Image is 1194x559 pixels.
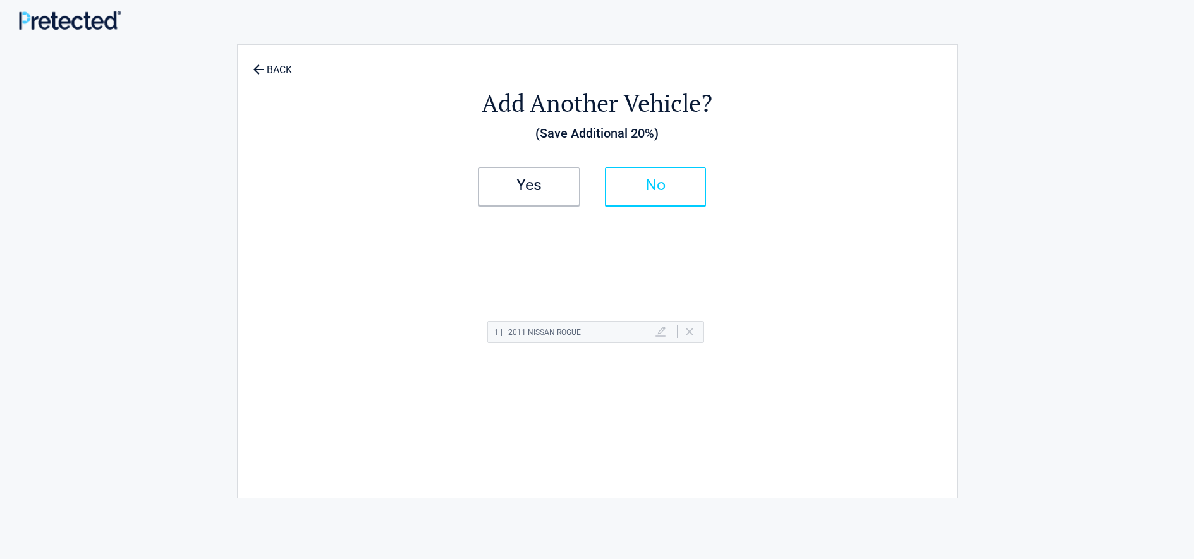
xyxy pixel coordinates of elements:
[494,328,503,337] span: 1 |
[618,181,693,189] h2: No
[250,53,295,75] a: BACK
[19,11,121,29] img: Main Logo
[494,325,581,340] h2: 2011 Nissan ROGUE
[307,123,887,144] h3: (Save Additional 20%)
[492,181,566,189] h2: Yes
[307,87,887,119] h2: Add Another Vehicle?
[686,328,693,335] a: Delete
